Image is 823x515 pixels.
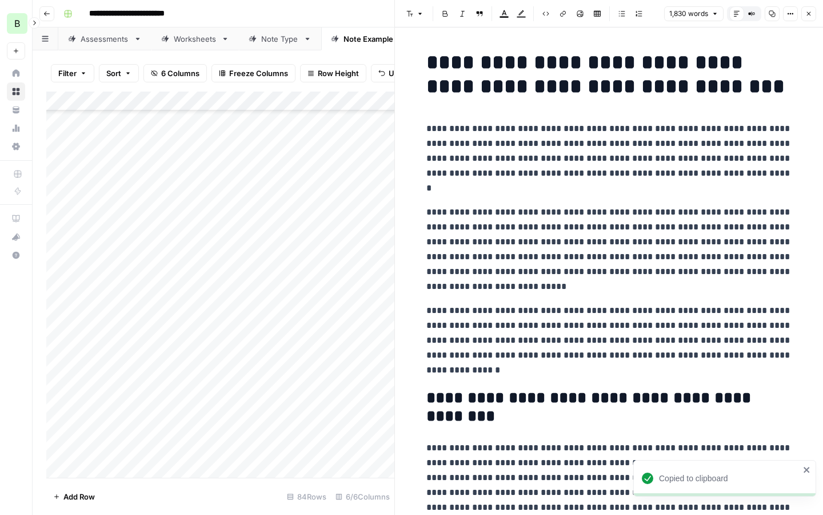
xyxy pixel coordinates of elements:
span: Freeze Columns [229,68,288,79]
div: 84 Rows [282,488,331,506]
div: What's new? [7,228,25,245]
button: Help + Support [7,246,25,264]
button: 6 Columns [143,64,207,82]
a: Assessments [58,27,151,50]
a: Usage [7,119,25,137]
button: Workspace: Blueprint [7,9,25,38]
span: Sort [106,68,121,79]
button: Row Height [300,64,366,82]
div: Copied to clipboard [659,473,800,484]
button: What's new? [7,228,25,246]
a: Settings [7,137,25,156]
a: Note Example [321,27,416,50]
button: Filter [51,64,94,82]
button: Undo [371,64,416,82]
div: Note Example [343,33,393,45]
a: Note Type [239,27,321,50]
button: Sort [99,64,139,82]
div: Note Type [261,33,299,45]
span: Filter [58,68,77,79]
a: Browse [7,82,25,101]
button: 1,830 words [664,6,724,21]
button: close [803,465,811,474]
div: 6/6 Columns [331,488,394,506]
span: 6 Columns [161,68,199,79]
span: 1,830 words [669,9,708,19]
button: Add Row [46,488,102,506]
a: AirOps Academy [7,209,25,228]
a: Worksheets [151,27,239,50]
a: Home [7,64,25,82]
span: Undo [389,68,408,79]
a: Your Data [7,101,25,119]
button: Freeze Columns [211,64,295,82]
span: Row Height [318,68,359,79]
div: Worksheets [174,33,217,45]
span: B [14,17,20,30]
span: Add Row [63,491,95,502]
div: Assessments [81,33,129,45]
